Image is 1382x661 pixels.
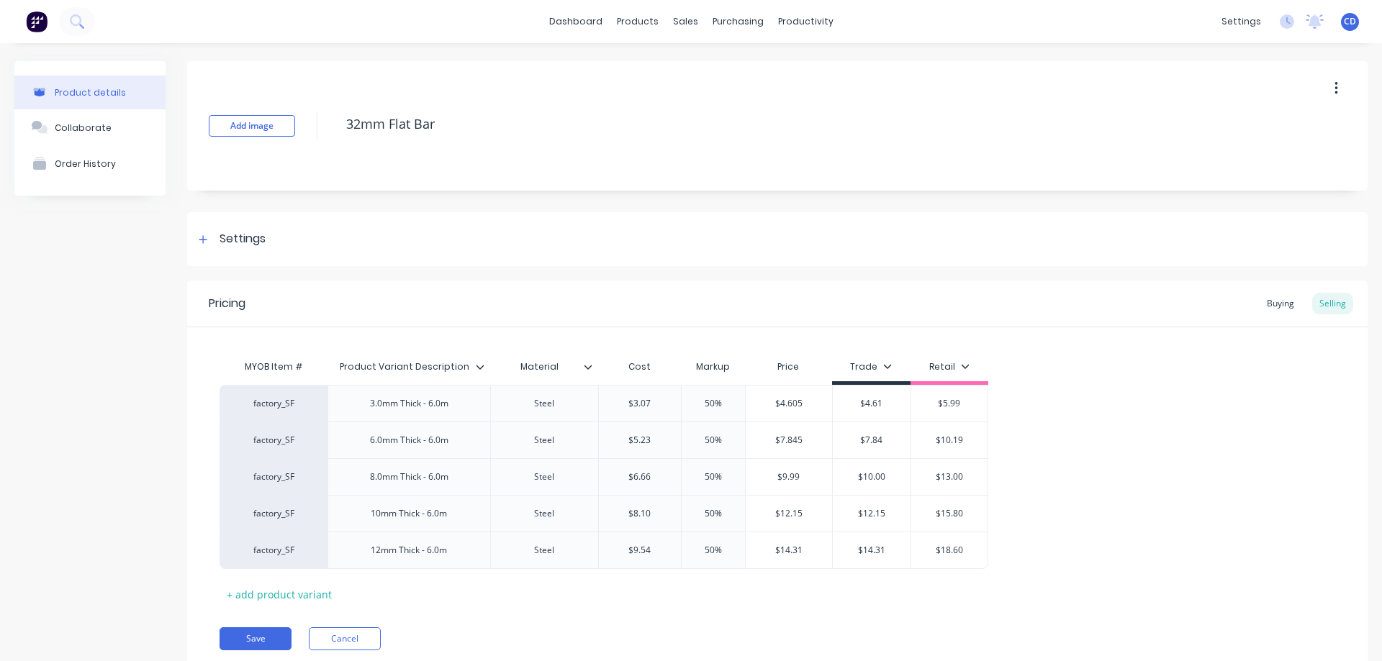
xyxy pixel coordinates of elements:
[1214,11,1268,32] div: settings
[850,360,892,373] div: Trade
[929,360,970,373] div: Retail
[911,532,988,568] div: $18.60
[610,11,666,32] div: products
[508,394,580,413] div: Steel
[55,87,126,98] div: Product details
[833,422,911,458] div: $7.84
[598,352,681,381] div: Cost
[705,11,771,32] div: purchasing
[209,115,295,137] button: Add image
[220,532,988,569] div: factory_SF12mm Thick - 6.0mSteel$9.5450%$14.31$14.31$18.60
[220,458,988,495] div: factory_SF8.0mm Thick - 6.0mSteel$6.6650%$9.99$10.00$13.00
[358,431,460,450] div: 6.0mm Thick - 6.0m
[911,496,988,532] div: $15.80
[677,496,749,532] div: 50%
[55,158,116,169] div: Order History
[508,468,580,486] div: Steel
[359,541,459,560] div: 12mm Thick - 6.0m
[771,11,841,32] div: productivity
[599,496,681,532] div: $8.10
[220,583,339,606] div: + add product variant
[746,459,833,495] div: $9.99
[358,468,460,486] div: 8.0mm Thick - 6.0m
[358,394,460,413] div: 3.0mm Thick - 6.0m
[677,532,749,568] div: 50%
[833,386,911,421] div: $4.61
[508,431,580,450] div: Steel
[309,627,381,650] button: Cancel
[220,352,328,381] div: MYOB Item #
[234,397,313,410] div: factory_SF
[14,145,166,181] button: Order History
[677,386,749,421] div: 50%
[490,352,598,381] div: Material
[220,385,988,421] div: factory_SF3.0mm Thick - 6.0mSteel$3.0750%$4.605$4.61$5.99
[599,459,681,495] div: $6.66
[220,627,292,650] button: Save
[234,470,313,483] div: factory_SF
[911,459,988,495] div: $13.00
[234,544,313,557] div: factory_SF
[677,459,749,495] div: 50%
[1312,293,1353,314] div: Selling
[911,386,988,421] div: $5.99
[599,386,681,421] div: $3.07
[339,107,1249,141] textarea: 32mm Flat Bar
[220,495,988,532] div: factory_SF10mm Thick - 6.0mSteel$8.1050%$12.15$12.15$15.80
[234,507,313,520] div: factory_SF
[14,109,166,145] button: Collaborate
[666,11,705,32] div: sales
[542,11,610,32] a: dashboard
[1260,293,1301,314] div: Buying
[677,422,749,458] div: 50%
[745,352,833,381] div: Price
[328,352,490,381] div: Product Variant Description
[209,295,245,312] div: Pricing
[746,422,833,458] div: $7.845
[490,349,590,385] div: Material
[220,230,266,248] div: Settings
[599,422,681,458] div: $5.23
[833,532,911,568] div: $14.31
[1344,15,1356,28] span: CD
[746,496,833,532] div: $12.15
[14,76,166,109] button: Product details
[328,349,482,385] div: Product Variant Description
[234,434,313,447] div: factory_SF
[26,11,48,32] img: Factory
[681,352,745,381] div: Markup
[746,386,833,421] div: $4.605
[833,496,911,532] div: $12.15
[220,421,988,458] div: factory_SF6.0mm Thick - 6.0mSteel$5.2350%$7.845$7.84$10.19
[599,532,681,568] div: $9.54
[911,422,988,458] div: $10.19
[746,532,833,568] div: $14.31
[833,459,911,495] div: $10.00
[55,122,112,133] div: Collaborate
[359,504,459,523] div: 10mm Thick - 6.0m
[508,541,580,560] div: Steel
[508,504,580,523] div: Steel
